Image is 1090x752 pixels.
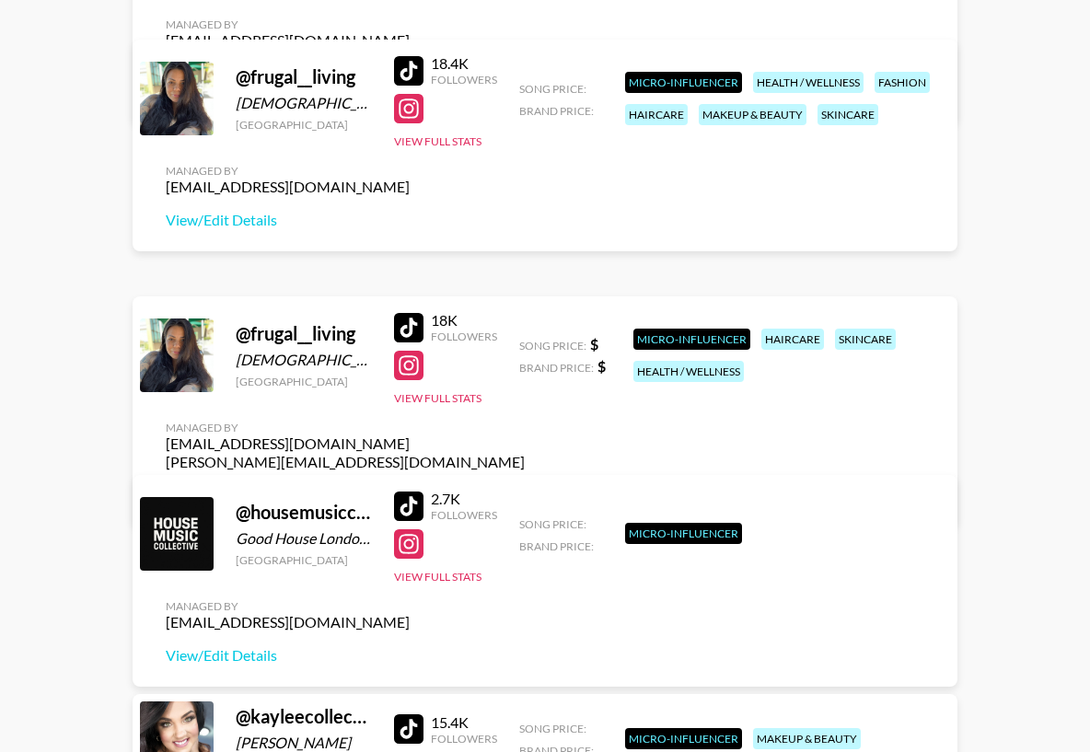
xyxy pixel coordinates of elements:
div: [GEOGRAPHIC_DATA] [236,375,372,388]
div: @ housemusiccollective [236,501,372,524]
span: Song Price: [519,82,586,96]
div: makeup & beauty [699,104,806,125]
div: 15.4K [431,713,497,732]
div: [EMAIL_ADDRESS][DOMAIN_NAME] [166,31,525,50]
div: Managed By [166,164,410,178]
div: Managed By [166,421,525,434]
span: Brand Price: [519,539,594,553]
div: [EMAIL_ADDRESS][DOMAIN_NAME] [166,434,525,453]
div: [DEMOGRAPHIC_DATA][PERSON_NAME] [236,94,372,112]
a: View/Edit Details [166,211,410,229]
div: health / wellness [633,361,744,382]
strong: $ [590,335,598,353]
div: Followers [431,330,497,343]
button: View Full Stats [394,391,481,405]
div: fashion [875,72,930,93]
div: haircare [761,329,824,350]
div: haircare [625,104,688,125]
div: 18K [431,311,497,330]
span: Song Price: [519,722,586,735]
span: Song Price: [519,517,586,531]
div: skincare [817,104,878,125]
div: makeup & beauty [753,728,861,749]
div: Managed By [166,17,525,31]
div: health / wellness [753,72,864,93]
div: Micro-Influencer [625,72,742,93]
div: Micro-Influencer [625,523,742,544]
div: Managed By [166,599,410,613]
div: [DEMOGRAPHIC_DATA][PERSON_NAME] [236,351,372,369]
div: Followers [431,732,497,746]
div: 2.7K [431,490,497,508]
div: @ frugal__living [236,322,372,345]
strong: $ [597,357,606,375]
div: Followers [431,73,497,87]
span: Song Price: [519,339,586,353]
div: [PERSON_NAME] [236,734,372,752]
div: Followers [431,508,497,522]
button: View Full Stats [394,570,481,584]
div: 18.4K [431,54,497,73]
div: Micro-Influencer [633,329,750,350]
div: [EMAIL_ADDRESS][DOMAIN_NAME] [166,613,410,631]
div: [EMAIL_ADDRESS][DOMAIN_NAME] [166,178,410,196]
div: Micro-Influencer [625,728,742,749]
span: Brand Price: [519,361,594,375]
a: View/Edit Details [166,646,410,665]
div: [PERSON_NAME][EMAIL_ADDRESS][DOMAIN_NAME] [166,453,525,471]
div: [GEOGRAPHIC_DATA] [236,553,372,567]
button: View Full Stats [394,134,481,148]
div: @ frugal__living [236,65,372,88]
div: Good House London Ltd [236,529,372,548]
span: Brand Price: [519,104,594,118]
div: skincare [835,329,896,350]
div: @ kayleecollective [236,705,372,728]
div: [GEOGRAPHIC_DATA] [236,118,372,132]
